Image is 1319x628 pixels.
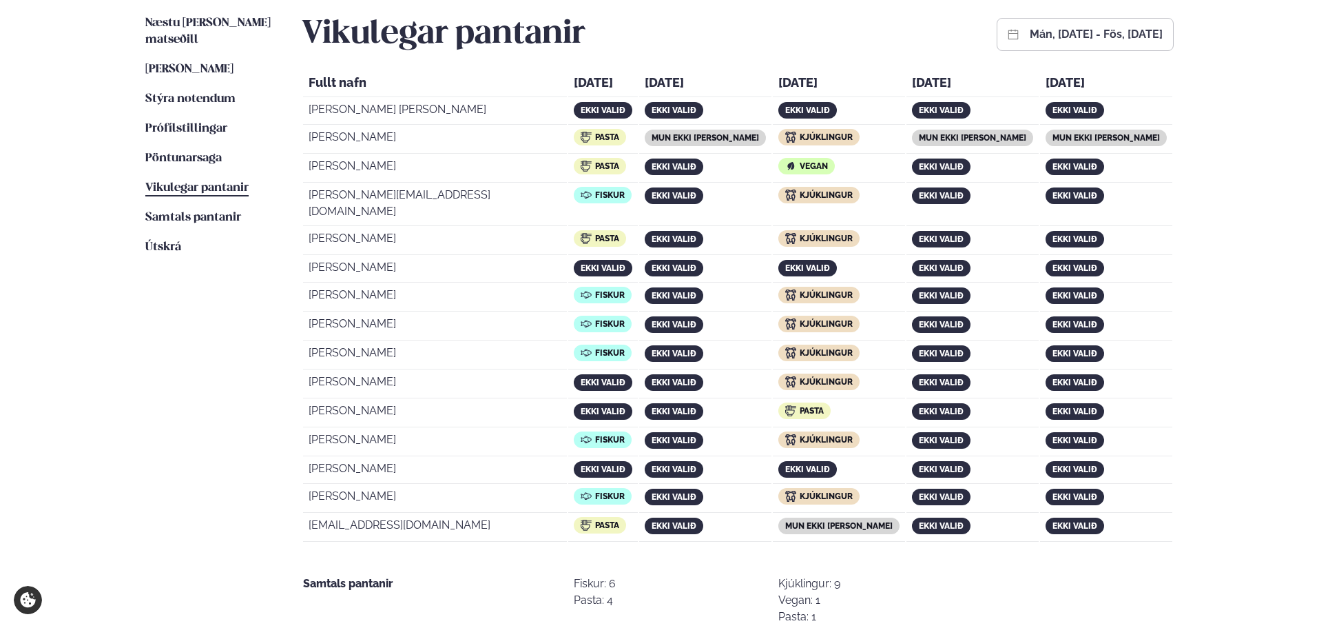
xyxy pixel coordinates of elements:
span: mun ekki [PERSON_NAME] [1052,133,1160,143]
span: ekki valið [919,465,964,474]
span: Fiskur [595,190,625,200]
img: icon img [785,290,796,301]
span: ekki valið [1052,407,1097,416]
span: mun ekki [PERSON_NAME] [919,133,1026,143]
span: mun ekki [PERSON_NAME] [652,133,759,143]
td: [EMAIL_ADDRESS][DOMAIN_NAME] [303,514,567,542]
span: ekki valið [1052,521,1097,531]
span: ekki valið [919,234,964,244]
span: ekki valið [919,162,964,172]
span: ekki valið [652,521,696,531]
span: Pasta [595,161,619,171]
span: ekki valið [652,162,696,172]
a: Samtals pantanir [145,210,241,226]
span: Fiskur [595,319,625,329]
img: icon img [785,161,796,172]
td: [PERSON_NAME] [303,429,567,456]
span: ekki valið [652,407,696,416]
td: [PERSON_NAME] [303,155,567,183]
img: icon img [581,434,592,445]
span: Fiskur [595,435,625,445]
span: ekki valið [581,378,625,387]
div: Fiskur: 6 [574,576,616,592]
td: [PERSON_NAME] [303,313,567,341]
img: icon img [581,233,592,244]
span: ekki valið [919,521,964,531]
img: icon img [785,132,796,143]
td: [PERSON_NAME] [303,342,567,369]
span: ekki valið [1052,378,1097,387]
td: [PERSON_NAME] [303,400,567,427]
span: ekki valið [652,191,696,201]
span: ekki valið [919,191,964,201]
img: icon img [785,376,796,387]
img: icon img [785,190,796,201]
span: ekki valið [1052,436,1097,445]
span: ekki valið [1052,162,1097,172]
span: Pasta [595,234,619,243]
a: Pöntunarsaga [145,150,222,167]
span: ekki valið [581,105,625,115]
span: ekki valið [1052,191,1097,201]
td: [PERSON_NAME] [303,371,567,398]
span: Kjúklingur [800,319,853,329]
img: icon img [581,491,592,502]
span: ekki valið [1052,465,1097,474]
span: Útskrá [145,241,181,253]
span: ekki valið [919,349,964,358]
span: ekki valið [1052,349,1097,358]
span: Pasta [595,132,619,142]
img: icon img [785,434,796,445]
th: Fullt nafn [303,72,567,97]
span: ekki valið [785,263,830,273]
span: Kjúklingur [800,492,853,501]
span: Stýra notendum [145,93,236,105]
span: ekki valið [919,407,964,416]
span: Samtals pantanir [145,212,241,223]
td: [PERSON_NAME] [303,126,567,154]
span: ekki valið [652,378,696,387]
span: ekki valið [581,263,625,273]
span: Pasta [595,520,619,530]
th: [DATE] [568,72,638,97]
button: mán, [DATE] - fös, [DATE] [1030,29,1163,40]
span: ekki valið [652,105,696,115]
img: icon img [581,161,592,172]
img: icon img [785,233,796,244]
th: [DATE] [906,72,1039,97]
span: ekki valið [919,492,964,502]
a: Cookie settings [14,586,42,614]
td: [PERSON_NAME] [303,284,567,312]
span: ekki valið [652,492,696,502]
span: ekki valið [785,105,830,115]
td: [PERSON_NAME] [303,256,567,283]
img: icon img [785,347,796,358]
td: [PERSON_NAME] [303,458,567,484]
span: ekki valið [652,465,696,474]
span: Kjúklingur [800,234,853,243]
span: Vegan [800,161,828,171]
a: Prófílstillingar [145,121,227,137]
img: icon img [581,347,592,358]
th: [DATE] [1040,72,1172,97]
h2: Vikulegar pantanir [302,15,585,54]
span: ekki valið [652,263,696,273]
a: [PERSON_NAME] [145,61,233,78]
img: icon img [785,405,796,416]
span: Kjúklingur [800,435,853,445]
img: icon img [581,520,592,531]
span: Næstu [PERSON_NAME] matseðill [145,17,271,45]
span: ekki valið [1052,234,1097,244]
img: icon img [581,190,592,201]
img: icon img [581,290,592,301]
td: [PERSON_NAME] [303,227,567,255]
span: ekki valið [919,436,964,445]
span: ekki valið [1052,291,1097,301]
span: ekki valið [1052,105,1097,115]
span: Fiskur [595,290,625,300]
div: Vegan: 1 [778,592,840,609]
strong: Samtals pantanir [303,577,393,590]
span: [PERSON_NAME] [145,63,233,75]
span: ekki valið [919,320,964,330]
span: ekki valið [1052,492,1097,502]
